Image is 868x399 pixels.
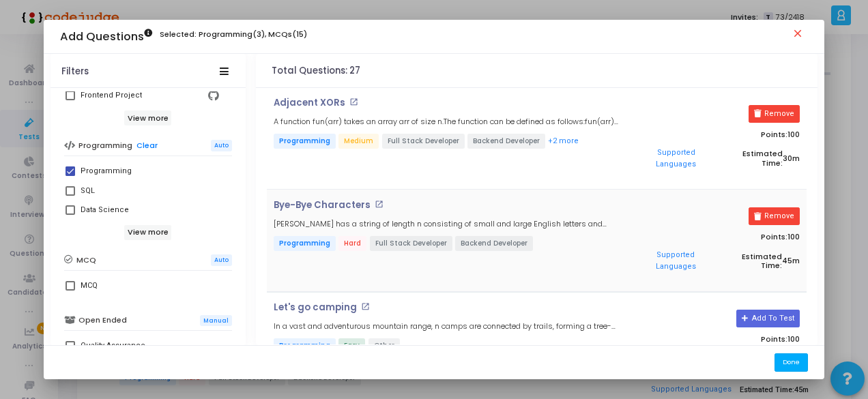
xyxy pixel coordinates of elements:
[783,154,800,163] span: 30m
[200,315,232,327] span: Manual
[775,353,808,372] button: Done
[633,246,800,277] p: Estimated Time:
[61,66,89,77] div: Filters
[633,335,800,344] p: Points:
[455,236,533,251] span: Backend Developer
[274,302,357,313] p: Let's go camping
[76,256,96,265] h6: MCQ
[749,207,800,225] button: Remove
[361,302,370,311] mat-icon: open_in_new
[124,110,171,125] h6: View more
[81,278,98,294] div: MCQ
[349,98,358,106] mat-icon: open_in_new
[467,134,545,149] span: Backend Developer
[81,202,129,218] div: Data Science
[368,338,400,353] span: Other
[749,105,800,123] button: Remove
[633,143,800,175] p: Estimated Time:
[633,130,800,139] p: Points:
[211,140,232,151] span: Auto
[338,338,365,353] span: Easy
[81,183,95,199] div: SQL
[736,310,800,327] button: Add To Test
[787,129,800,140] span: 100
[370,236,452,251] span: Full Stack Developer
[633,246,718,277] button: Supported Languages
[274,220,620,228] h5: [PERSON_NAME] has a string of length n consisting of small and large English letters and digits.H...
[211,254,232,266] span: Auto
[274,322,620,331] h5: In a vast and adventurous mountain range, n camps are connected by trails, forming a tree-like ne...
[274,98,345,108] p: Adjacent XORs
[274,134,336,149] span: Programming
[78,316,127,325] h6: Open Ended
[81,87,142,104] div: Frontend Project
[136,141,158,150] a: Clear
[124,225,171,240] h6: View more
[272,65,360,76] h4: Total Questions: 27
[81,338,145,354] div: Quality Assurance
[782,256,800,265] span: 45m
[274,117,620,126] h5: A function fun(arr) takes an array arr of size n.The function can be defined as follows:fun(arr) ...
[633,143,719,175] button: Supported Languages
[787,334,800,344] span: 100
[78,141,132,150] h6: Programming
[382,134,465,149] span: Full Stack Developer
[633,233,800,241] p: Points:
[274,338,336,353] span: Programming
[338,236,366,251] span: Hard
[787,231,800,242] span: 100
[547,135,579,148] button: +2 more
[375,200,384,209] mat-icon: open_in_new
[60,30,152,44] h3: Add Questions
[160,30,307,39] h6: Selected: Programming(3), MCQs(15)
[274,200,371,211] p: Bye-Bye Characters
[274,236,336,251] span: Programming
[792,27,808,44] mat-icon: close
[338,134,379,149] span: Medium
[81,163,132,179] div: Programming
